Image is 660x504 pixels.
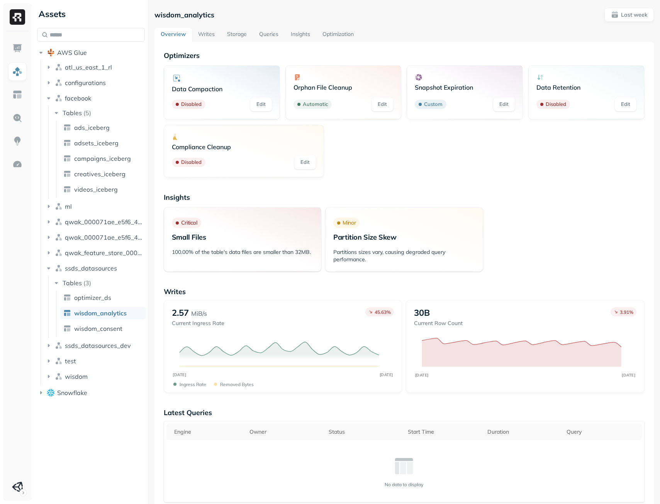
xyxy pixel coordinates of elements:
[172,85,272,93] p: Data Compaction
[55,264,63,272] img: namespace
[12,90,22,100] img: Asset Explorer
[60,322,146,335] a: wisdom_consent
[154,10,214,19] p: wisdom_analytics
[55,342,63,349] img: namespace
[181,100,202,108] p: Disabled
[63,155,71,162] img: table
[37,46,145,59] button: AWS Glue
[172,320,224,327] p: Current Ingress Rate
[221,28,253,42] a: Storage
[45,262,145,274] button: ssds_datasources
[343,219,356,226] p: Minor
[45,339,145,352] button: ssds_datasources_dev
[249,428,321,436] div: Owner
[63,309,71,317] img: table
[164,408,645,417] p: Latest Queries
[65,342,131,349] span: ssds_datasources_dev
[55,357,63,365] img: namespace
[316,28,360,42] a: Optimization
[63,109,82,117] span: Tables
[74,155,131,162] span: campaigns_iceberg
[172,307,189,318] p: 2.57
[63,325,71,332] img: table
[12,66,22,77] img: Assets
[53,107,146,119] button: Tables(5)
[65,94,91,102] span: facebook
[620,309,633,315] p: 3.91 %
[12,43,22,53] img: Dashboard
[12,159,22,169] img: Optimization
[45,77,145,89] button: configurations
[60,168,146,180] a: creatives_iceberg
[55,94,63,102] img: namespace
[12,482,23,492] img: Unity
[415,83,515,91] p: Snapshot Expiration
[55,249,63,257] img: namespace
[65,63,112,71] span: atl_us_east_1_rl
[220,381,254,387] p: Removed bytes
[375,309,391,315] p: 45.63 %
[65,203,72,210] span: ml
[154,28,192,42] a: Overview
[55,63,63,71] img: namespace
[164,287,645,296] p: Writes
[536,83,636,91] p: Data Retention
[174,428,242,436] div: Engine
[191,309,207,318] p: MiB/s
[181,158,202,166] p: Disabled
[173,372,186,377] tspan: [DATE]
[45,231,145,243] button: qwak_000071ae_e5f6_4c5f_97ab_2b533d00d294_analytics_data_view
[47,389,55,396] img: root
[74,294,111,301] span: optimizer_ds
[55,373,63,380] img: namespace
[45,200,145,213] button: ml
[493,97,515,111] a: Edit
[180,381,206,387] p: Ingress Rate
[408,428,479,436] div: Start Time
[55,218,63,226] img: namespace
[294,83,394,91] p: Orphan File Cleanup
[74,186,118,193] span: videos_iceberg
[60,152,146,165] a: campaigns_iceberg
[604,8,654,22] button: Last week
[65,249,145,257] span: qwak_feature_store_000071ae_e5f6_4c5f_97ab_2b533d00d294
[333,233,475,242] p: Partition Size Skew
[65,79,106,87] span: configurations
[372,97,393,111] a: Edit
[45,247,145,259] button: qwak_feature_store_000071ae_e5f6_4c5f_97ab_2b533d00d294
[60,137,146,149] a: adsets_iceberg
[65,264,117,272] span: ssds_datasources
[74,139,119,147] span: adsets_iceberg
[83,109,91,117] p: ( 5 )
[12,136,22,146] img: Insights
[45,92,145,104] button: facebook
[487,428,559,436] div: Duration
[60,307,146,319] a: wisdom_analytics
[53,277,146,289] button: Tables(3)
[63,139,71,147] img: table
[74,170,126,178] span: creatives_iceberg
[47,49,55,56] img: root
[621,11,647,19] p: Last week
[172,143,316,151] p: Compliance Cleanup
[622,373,635,377] tspan: [DATE]
[10,9,25,25] img: Ryft
[181,219,197,226] p: Critical
[63,294,71,301] img: table
[164,51,645,60] p: Optimizers
[294,155,316,169] a: Edit
[45,370,145,383] button: wisdom
[37,387,145,399] button: Snowflake
[57,389,87,397] span: Snowflake
[414,320,463,327] p: Current Row Count
[83,279,91,287] p: ( 3 )
[65,218,145,226] span: qwak_000071ae_e5f6_4c5f_97ab_2b533d00d294_analytics_data
[63,186,71,193] img: table
[60,121,146,134] a: ads_iceberg
[45,61,145,73] button: atl_us_east_1_rl
[172,249,313,256] p: 100.00% of the table's data files are smaller than 32MB.
[74,325,122,332] span: wisdom_consent
[303,100,328,108] p: Automatic
[63,170,71,178] img: table
[74,124,110,131] span: ads_iceberg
